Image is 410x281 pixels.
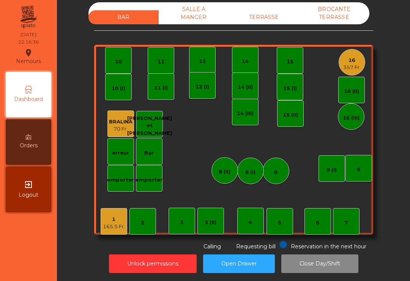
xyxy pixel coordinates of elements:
[20,31,36,38] div: [DATE]
[236,243,276,250] span: Requesting bill
[357,166,360,174] div: 9
[326,166,337,174] div: 9 (I)
[20,142,38,150] span: Orders
[242,58,249,65] div: 14
[299,2,369,24] div: BROCANTE TERRASSE
[203,243,221,250] span: Calling
[343,57,361,64] div: 16
[196,83,209,91] div: 12 (I)
[19,4,38,30] img: qpiato
[158,58,164,66] div: 11
[19,191,38,199] span: Logout
[14,95,43,103] span: Dashboard
[229,10,299,24] div: TERRASSE
[103,216,125,223] div: 1
[283,85,297,92] div: 15 (I)
[238,84,253,91] div: 14 (II)
[287,58,293,66] div: 15
[112,85,125,92] div: 10 (I)
[245,169,255,176] div: 8 (I)
[219,168,230,176] div: 8 (II)
[136,176,162,184] div: emporter
[112,149,129,157] div: erreur
[249,219,252,226] div: 4
[154,84,168,92] div: 11 (I)
[278,219,281,227] div: 5
[180,219,183,226] div: 3
[16,47,41,66] div: Nemours
[141,219,144,227] div: 2
[344,219,348,227] div: 7
[316,219,319,227] div: 6
[237,110,254,117] div: 14 (III)
[115,58,122,66] div: 10
[18,39,39,46] div: 22:16:36
[144,149,154,157] div: Bar
[205,219,216,226] div: 3 (II)
[24,180,33,189] i: exit_to_app
[343,114,360,122] div: 16 (III)
[343,64,361,71] div: 357 Fr.
[159,2,229,24] div: SALLE A MANGER
[291,243,366,250] span: Reservation in the next hour
[274,169,278,176] div: 8
[88,10,159,24] div: BAR
[281,254,358,273] button: Close Day/Shift
[199,58,206,65] div: 12
[283,111,298,119] div: 15 (II)
[344,88,359,95] div: 16 (II)
[103,223,125,230] div: 165.5 Fr.
[203,254,275,273] button: Open Drawer
[109,125,132,133] div: 70 Fr.
[109,118,132,126] div: BRALINA
[109,254,197,273] button: Unlock permissions
[24,48,33,57] i: location_on
[127,115,172,137] div: [PERSON_NAME] et [PERSON_NAME]
[107,176,134,184] div: emporter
